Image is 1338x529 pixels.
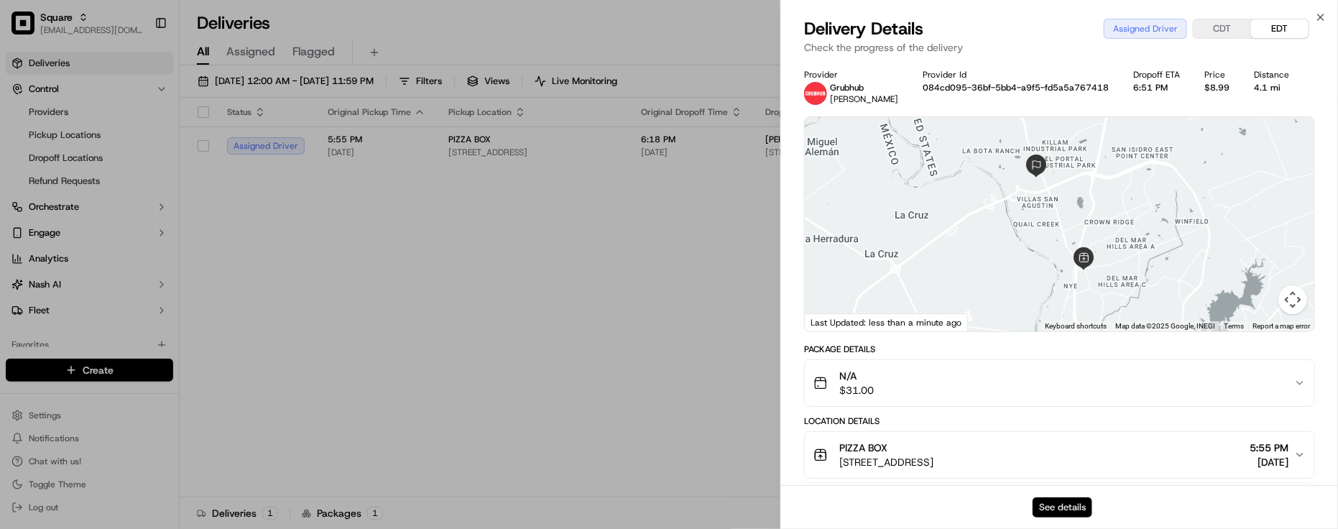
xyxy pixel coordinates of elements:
div: Provider Id [923,69,1110,80]
div: $8.99 [1204,82,1231,93]
a: 💻API Documentation [116,203,236,229]
p: Grubhub [830,82,898,93]
a: Powered byPylon [101,243,174,254]
button: PIZZA BOX[STREET_ADDRESS]5:55 PM[DATE] [805,432,1314,478]
img: 1736555255976-a54dd68f-1ca7-489b-9aae-adbdc363a1c4 [14,137,40,163]
span: $31.00 [839,383,874,397]
a: Open this area in Google Maps (opens a new window) [808,313,856,331]
button: EDT [1251,19,1309,38]
span: Delivery Details [804,17,923,40]
span: 5:55 PM [1250,441,1288,455]
button: Start new chat [244,142,262,159]
span: N/A [839,369,874,383]
button: Map camera controls [1278,285,1307,314]
span: [PERSON_NAME] [830,93,898,105]
div: Dropoff ETA [1133,69,1181,80]
span: PIZZA BOX [839,441,887,455]
button: N/A$31.00 [805,360,1314,406]
div: Provider [804,69,900,80]
div: Start new chat [49,137,236,152]
button: See details [1033,497,1092,517]
input: Got a question? Start typing here... [37,93,259,108]
a: 📗Knowledge Base [9,203,116,229]
button: Keyboard shortcuts [1045,321,1107,331]
span: [DATE] [1250,455,1288,469]
span: Knowledge Base [29,208,110,223]
a: Report a map error [1252,322,1310,330]
img: Google [808,313,856,331]
img: Nash [14,14,43,43]
span: [STREET_ADDRESS] [839,455,933,469]
div: 📗 [14,210,26,221]
p: Welcome 👋 [14,57,262,80]
img: 5e692f75ce7d37001a5d71f1 [804,82,827,105]
a: Terms (opens in new tab) [1224,322,1244,330]
button: 084cd095-36bf-5bb4-a9f5-fd5a5a767418 [923,82,1109,93]
span: Map data ©2025 Google, INEGI [1115,322,1215,330]
div: Distance [1254,69,1291,80]
div: Package Details [804,344,1315,355]
p: Check the progress of the delivery [804,40,1315,55]
div: Location Details [804,415,1315,427]
div: 6:51 PM [1133,82,1181,93]
div: We're available if you need us! [49,152,182,163]
span: API Documentation [136,208,231,223]
button: CDT [1194,19,1251,38]
span: Pylon [143,244,174,254]
div: Price [1204,69,1231,80]
div: Last Updated: less than a minute ago [805,313,968,331]
div: 4.1 mi [1254,82,1291,93]
div: 💻 [121,210,133,221]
